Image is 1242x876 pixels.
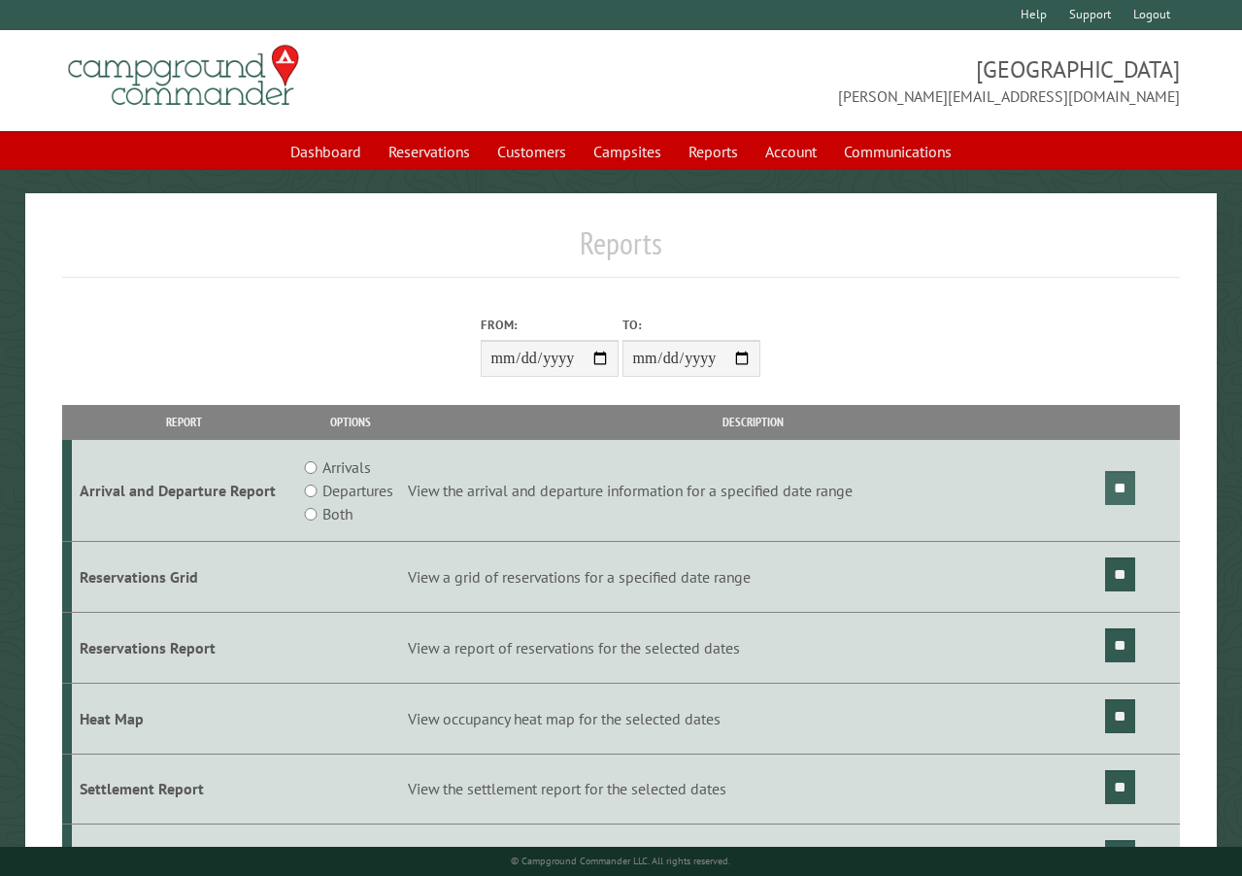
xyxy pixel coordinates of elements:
a: Communications [832,133,963,170]
td: View a grid of reservations for a specified date range [405,542,1102,613]
td: View occupancy heat map for the selected dates [405,683,1102,754]
img: Campground Commander [62,38,305,114]
td: Arrival and Departure Report [72,440,296,542]
label: To: [622,316,760,334]
label: Arrivals [322,455,371,479]
label: Departures [322,479,393,502]
h1: Reports [62,224,1180,278]
td: View the arrival and departure information for a specified date range [405,440,1102,542]
label: Both [322,502,352,525]
td: Reservations Report [72,612,296,683]
th: Report [72,405,296,439]
td: View a report of reservations for the selected dates [405,612,1102,683]
th: Description [405,405,1102,439]
td: Settlement Report [72,754,296,825]
span: [GEOGRAPHIC_DATA] [PERSON_NAME][EMAIL_ADDRESS][DOMAIN_NAME] [621,53,1181,108]
td: Reservations Grid [72,542,296,613]
a: Campsites [582,133,673,170]
a: Customers [486,133,578,170]
td: View the settlement report for the selected dates [405,754,1102,825]
label: From: [481,316,619,334]
a: Reports [677,133,750,170]
a: Account [754,133,828,170]
td: Heat Map [72,683,296,754]
a: Dashboard [279,133,373,170]
a: Reservations [377,133,482,170]
th: Options [296,405,405,439]
small: © Campground Commander LLC. All rights reserved. [511,855,730,867]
